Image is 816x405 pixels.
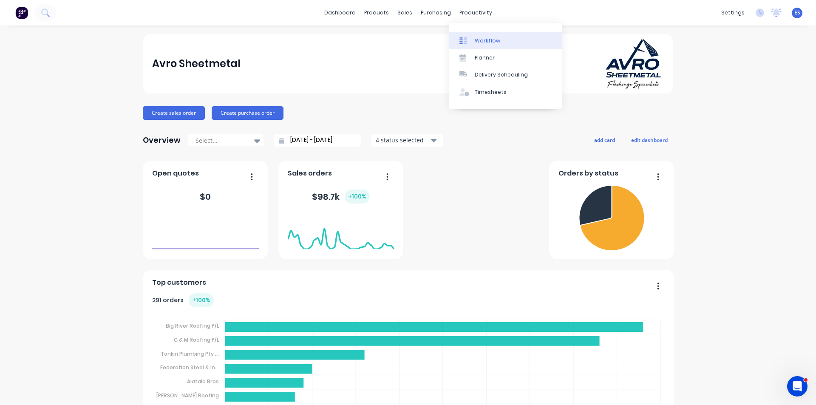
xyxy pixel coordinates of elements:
[345,190,370,204] div: + 100 %
[604,37,664,90] img: Avro Sheetmetal
[152,55,241,72] div: Avro Sheetmetal
[200,190,211,203] div: $ 0
[312,190,370,204] div: $ 98.7k
[787,376,807,397] iframe: Intercom live chat
[717,6,749,19] div: settings
[189,293,214,307] div: + 100 %
[212,106,283,120] button: Create purchase order
[143,106,205,120] button: Create sales order
[161,350,219,357] tspan: Tonkin Plumbing Pty ...
[360,6,393,19] div: products
[152,278,206,288] span: Top customers
[371,134,443,147] button: 4 status selected
[166,322,219,329] tspan: Big River Roofing P/L
[449,66,562,83] a: Delivery Scheduling
[794,9,800,17] span: ES
[156,392,219,399] tspan: [PERSON_NAME] Roofing
[376,136,429,144] div: 4 status selected
[152,168,199,178] span: Open quotes
[15,6,28,19] img: Factory
[626,134,673,145] button: edit dashboard
[589,134,620,145] button: add card
[143,132,181,149] div: Overview
[475,54,495,62] div: Planner
[455,6,496,19] div: productivity
[152,293,214,307] div: 291 orders
[160,364,219,371] tspan: Federation Steel & In...
[475,71,528,79] div: Delivery Scheduling
[288,168,332,178] span: Sales orders
[174,336,219,343] tspan: C & M Roofing P/L
[475,37,500,45] div: Workflow
[393,6,416,19] div: sales
[475,88,507,96] div: Timesheets
[449,84,562,101] a: Timesheets
[449,32,562,49] a: Workflow
[416,6,455,19] div: purchasing
[320,6,360,19] a: dashboard
[449,49,562,66] a: Planner
[187,378,219,385] tspan: Alatalo Bros
[558,168,618,178] span: Orders by status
